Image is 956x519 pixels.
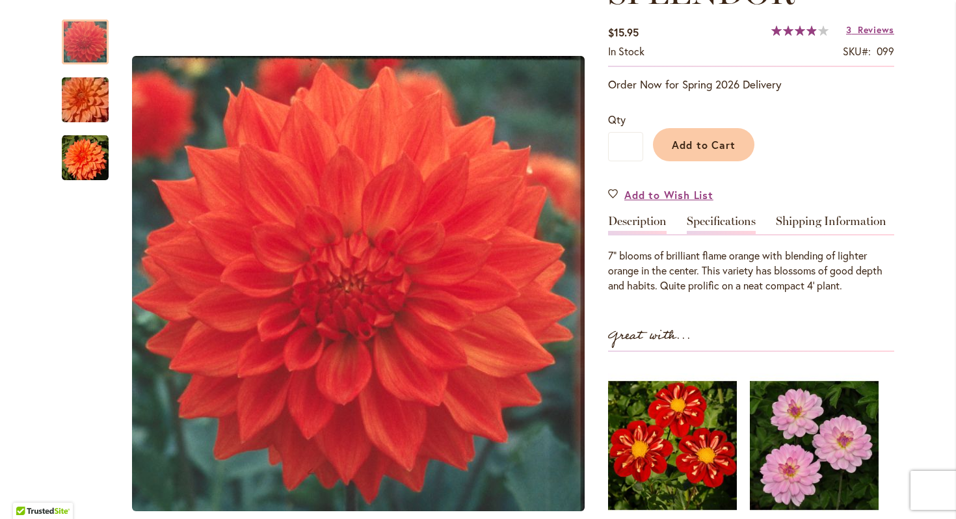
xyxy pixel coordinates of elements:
[608,248,894,293] div: 7" blooms of brilliant flame orange with blending of lighter orange in the center. This variety h...
[62,7,122,64] div: Neon Splendor
[846,23,852,36] span: 3
[843,44,871,58] strong: SKU
[877,44,894,59] div: 099
[10,473,46,509] iframe: Launch Accessibility Center
[608,44,644,58] span: In stock
[608,325,691,347] strong: Great with...
[608,187,713,202] a: Add to Wish List
[624,187,713,202] span: Add to Wish List
[62,64,122,122] div: Neon Splendor
[608,44,644,59] div: Availability
[62,122,109,180] div: Neon Splendor
[132,56,585,511] img: Neon Splendor
[771,25,829,36] div: 78%
[608,215,667,234] a: Description
[846,23,894,36] a: 3 Reviews
[62,135,109,181] img: Neon Splendor
[608,215,894,293] div: Detailed Product Info
[776,215,886,234] a: Shipping Information
[687,215,756,234] a: Specifications
[38,69,132,131] img: Neon Splendor
[608,77,894,92] p: Order Now for Spring 2026 Delivery
[858,23,894,36] span: Reviews
[653,128,754,161] button: Add to Cart
[672,138,736,152] span: Add to Cart
[608,25,639,39] span: $15.95
[608,113,626,126] span: Qty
